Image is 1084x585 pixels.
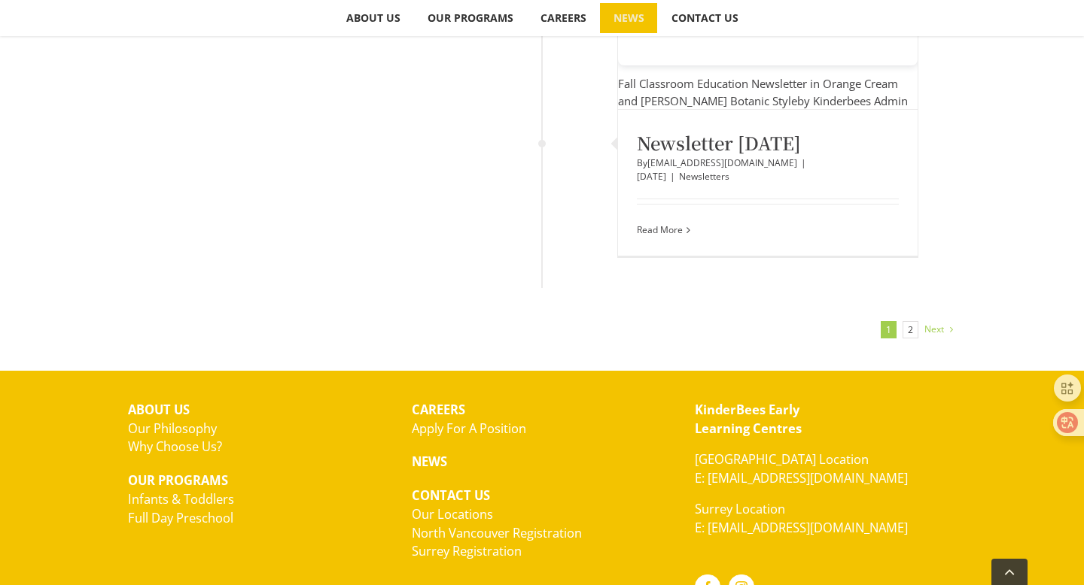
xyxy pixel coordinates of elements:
[881,321,897,338] span: 1
[695,401,802,437] a: KinderBees EarlyLearning Centres
[346,13,400,23] span: ABOUT US
[666,170,679,183] span: |
[128,509,233,526] a: Full Day Preschool
[128,471,228,489] strong: OUR PROGRAMS
[412,542,522,559] a: Surrey Registration
[797,156,810,169] span: |
[128,438,222,455] a: Why Choose Us?
[414,3,526,33] a: OUR PROGRAMS
[903,321,918,338] a: 2
[695,450,956,488] p: [GEOGRAPHIC_DATA] Location
[128,420,217,437] a: Our Philosophy
[333,3,413,33] a: ABOUT US
[671,13,738,23] span: CONTACT US
[527,3,599,33] a: CAREERS
[540,13,586,23] span: CAREERS
[412,420,526,437] a: Apply For A Position
[637,129,801,156] a: Newsletter [DATE]
[679,170,729,183] a: Newsletters
[128,401,190,418] strong: ABOUT US
[614,13,644,23] span: NEWS
[428,13,513,23] span: OUR PROGRAMS
[412,505,493,523] a: Our Locations
[637,170,666,183] span: [DATE]
[637,223,683,236] a: More on Newsletter Nov 2024
[695,469,908,486] a: E: [EMAIL_ADDRESS][DOMAIN_NAME]
[647,156,797,169] a: [EMAIL_ADDRESS][DOMAIN_NAME]
[637,156,899,183] p: By
[412,524,582,541] a: North Vancouver Registration
[600,3,657,33] a: NEWS
[695,519,908,536] a: E: [EMAIL_ADDRESS][DOMAIN_NAME]
[658,3,751,33] a: CONTACT US
[618,76,898,108] a: Fall Classroom Education Newsletter in Orange Cream and [PERSON_NAME] Botanic Style
[412,453,447,470] strong: NEWS
[924,318,944,341] a: Next
[412,401,465,418] strong: CAREERS
[412,486,490,504] strong: CONTACT US
[128,490,234,508] a: Infants & Toddlers
[695,401,802,437] strong: KinderBees Early Learning Centres
[695,500,956,538] p: Surrey Location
